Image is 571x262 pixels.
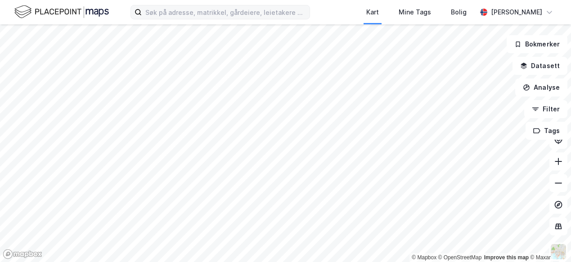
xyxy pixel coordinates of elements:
div: Bolig [451,7,467,18]
div: Mine Tags [399,7,431,18]
button: Analyse [515,78,567,97]
div: Kontrollprogram for chat [526,219,571,262]
iframe: Chat Widget [526,219,571,262]
a: Improve this map [484,254,529,261]
img: logo.f888ab2527a4732fd821a326f86c7f29.svg [14,4,109,20]
button: Bokmerker [507,35,567,53]
a: Mapbox [412,254,436,261]
button: Datasett [513,57,567,75]
a: OpenStreetMap [438,254,482,261]
a: Mapbox homepage [3,249,42,259]
div: [PERSON_NAME] [491,7,542,18]
button: Tags [526,122,567,140]
button: Filter [524,100,567,118]
div: Kart [366,7,379,18]
input: Søk på adresse, matrikkel, gårdeiere, leietakere eller personer [142,5,310,19]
